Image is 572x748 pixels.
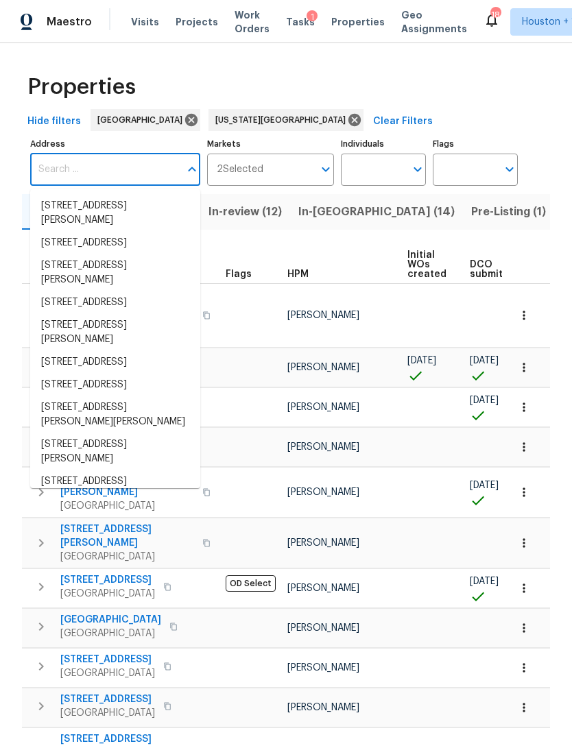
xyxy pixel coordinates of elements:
[217,164,263,176] span: 2 Selected
[407,356,436,365] span: [DATE]
[287,442,359,452] span: [PERSON_NAME]
[331,15,385,29] span: Properties
[341,140,426,148] label: Individuals
[287,311,359,320] span: [PERSON_NAME]
[47,15,92,29] span: Maestro
[470,396,499,405] span: [DATE]
[470,260,519,279] span: DCO submitted
[60,666,155,680] span: [GEOGRAPHIC_DATA]
[287,269,309,279] span: HPM
[207,140,335,148] label: Markets
[60,706,155,720] span: [GEOGRAPHIC_DATA]
[471,202,546,221] span: Pre-Listing (1)
[30,254,200,291] li: [STREET_ADDRESS][PERSON_NAME]
[22,109,86,134] button: Hide filters
[286,17,315,27] span: Tasks
[60,732,194,746] span: [STREET_ADDRESS]
[287,623,359,633] span: [PERSON_NAME]
[226,269,252,279] span: Flags
[401,8,467,36] span: Geo Assignments
[287,487,359,497] span: [PERSON_NAME]
[91,109,200,131] div: [GEOGRAPHIC_DATA]
[433,140,518,148] label: Flags
[215,113,351,127] span: [US_STATE][GEOGRAPHIC_DATA]
[368,109,438,134] button: Clear Filters
[30,154,180,186] input: Search ...
[60,613,161,627] span: [GEOGRAPHIC_DATA]
[60,573,155,587] span: [STREET_ADDRESS]
[208,202,282,221] span: In-review (12)
[316,160,335,179] button: Open
[30,291,200,314] li: [STREET_ADDRESS]
[30,433,200,470] li: [STREET_ADDRESS][PERSON_NAME]
[30,396,200,433] li: [STREET_ADDRESS][PERSON_NAME][PERSON_NAME]
[470,356,499,365] span: [DATE]
[97,113,188,127] span: [GEOGRAPHIC_DATA]
[470,481,499,490] span: [DATE]
[407,250,446,279] span: Initial WOs created
[287,402,359,412] span: [PERSON_NAME]
[176,15,218,29] span: Projects
[408,160,427,179] button: Open
[60,522,194,550] span: [STREET_ADDRESS][PERSON_NAME]
[30,140,200,148] label: Address
[60,692,155,706] span: [STREET_ADDRESS]
[30,470,200,493] li: [STREET_ADDRESS]
[470,577,499,586] span: [DATE]
[298,202,455,221] span: In-[GEOGRAPHIC_DATA] (14)
[60,550,194,564] span: [GEOGRAPHIC_DATA]
[60,627,161,640] span: [GEOGRAPHIC_DATA]
[30,195,200,232] li: [STREET_ADDRESS][PERSON_NAME]
[226,575,276,592] span: OD Select
[27,80,136,94] span: Properties
[60,587,155,601] span: [GEOGRAPHIC_DATA]
[287,663,359,673] span: [PERSON_NAME]
[208,109,364,131] div: [US_STATE][GEOGRAPHIC_DATA]
[182,160,202,179] button: Close
[287,363,359,372] span: [PERSON_NAME]
[235,8,270,36] span: Work Orders
[287,703,359,712] span: [PERSON_NAME]
[490,8,500,22] div: 18
[307,10,318,24] div: 1
[30,232,200,254] li: [STREET_ADDRESS]
[373,113,433,130] span: Clear Filters
[287,538,359,548] span: [PERSON_NAME]
[30,314,200,351] li: [STREET_ADDRESS][PERSON_NAME]
[30,374,200,396] li: [STREET_ADDRESS]
[287,583,359,593] span: [PERSON_NAME]
[131,15,159,29] span: Visits
[30,351,200,374] li: [STREET_ADDRESS]
[27,113,81,130] span: Hide filters
[500,160,519,179] button: Open
[60,653,155,666] span: [STREET_ADDRESS]
[60,499,194,513] span: [GEOGRAPHIC_DATA]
